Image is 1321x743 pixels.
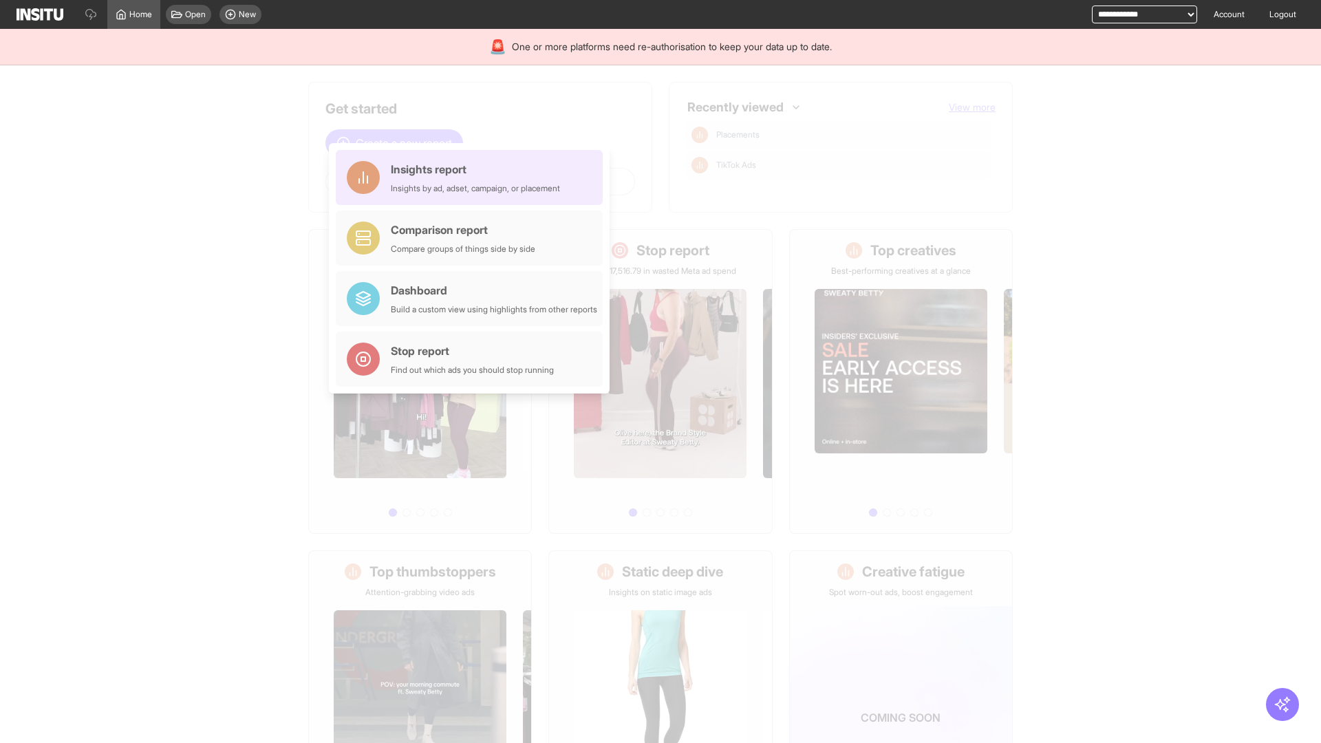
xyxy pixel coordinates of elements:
[391,282,597,299] div: Dashboard
[185,9,206,20] span: Open
[391,183,560,194] div: Insights by ad, adset, campaign, or placement
[391,244,535,255] div: Compare groups of things side by side
[391,161,560,177] div: Insights report
[239,9,256,20] span: New
[129,9,152,20] span: Home
[391,343,554,359] div: Stop report
[391,304,597,315] div: Build a custom view using highlights from other reports
[489,37,506,56] div: 🚨
[391,365,554,376] div: Find out which ads you should stop running
[17,8,63,21] img: Logo
[391,222,535,238] div: Comparison report
[512,40,832,54] span: One or more platforms need re-authorisation to keep your data up to date.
